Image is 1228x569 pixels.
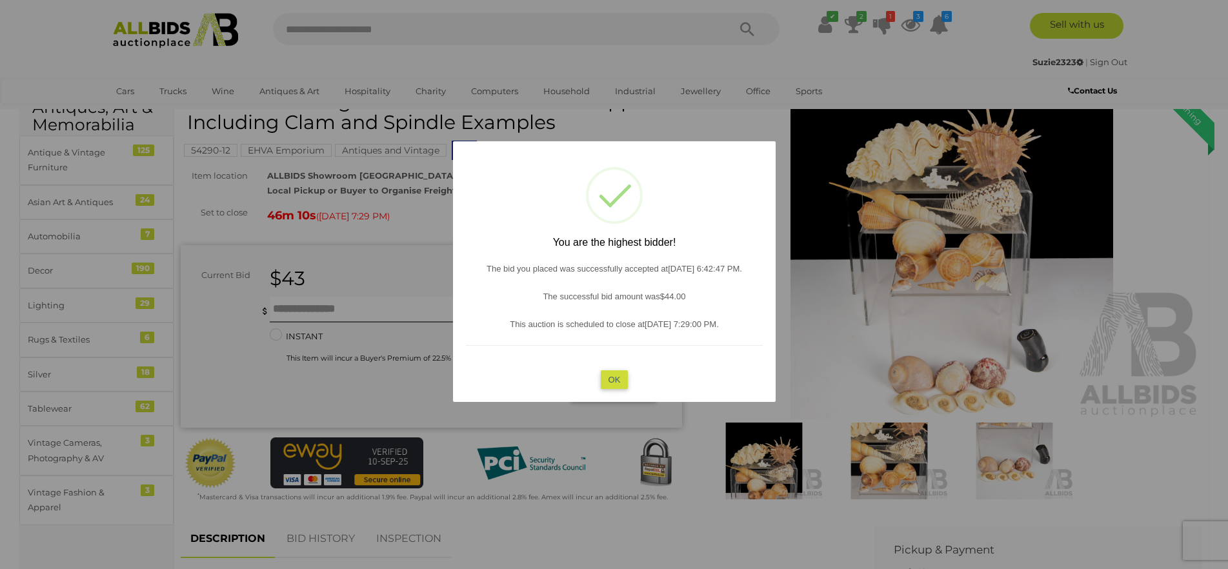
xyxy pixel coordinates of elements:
[659,292,685,301] span: $44.00
[668,264,740,274] span: [DATE] 6:42:47 PM
[600,370,628,389] button: OK
[466,261,763,276] p: The bid you placed was successfully accepted at .
[466,317,763,332] p: This auction is scheduled to close at .
[466,237,763,248] h2: You are the highest bidder!
[645,319,716,329] span: [DATE] 7:29:00 PM
[466,289,763,304] p: The successful bid amount was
